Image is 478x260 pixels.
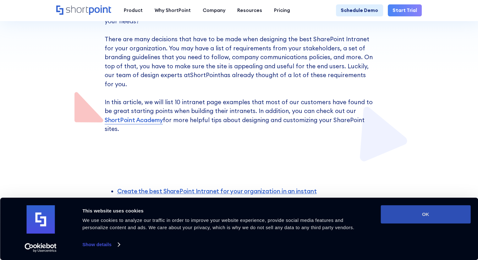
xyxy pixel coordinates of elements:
a: Company [197,4,231,16]
a: Start Trial [388,4,422,16]
div: Product [124,7,143,14]
div: Pricing [274,7,290,14]
a: Home [56,5,112,16]
a: Usercentrics Cookiebot - opens in a new window [13,243,68,252]
div: Why ShortPoint [155,7,191,14]
a: Pricing [268,4,296,16]
div: Company [203,7,225,14]
span: We use cookies to analyze our traffic in order to improve your website experience, provide social... [82,218,354,230]
a: Resources [231,4,268,16]
a: Schedule Demo [336,4,383,16]
a: Create the best SharePoint Intranet for your organization in an instant [117,187,317,195]
a: ShortPoint [190,71,220,79]
img: logo [26,205,55,234]
a: Show details [82,240,119,249]
button: OK [381,205,470,223]
a: Product [118,4,149,16]
div: This website uses cookies [82,207,366,215]
a: Why ShortPoint [149,4,197,16]
div: Resources [237,7,262,14]
a: ShortPoint Academy [105,116,163,125]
